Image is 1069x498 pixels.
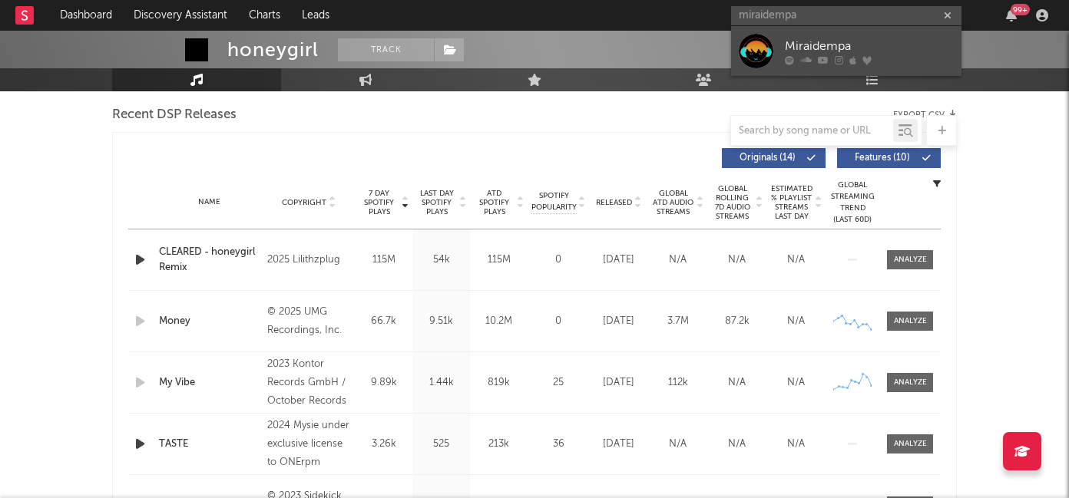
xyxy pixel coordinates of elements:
button: 99+ [1006,9,1017,21]
span: Originals ( 14 ) [732,153,803,163]
div: N/A [711,375,763,391]
div: [DATE] [593,314,644,329]
div: 2025 Lilithzplug [267,251,351,269]
span: Features ( 10 ) [847,153,918,163]
div: 9.89k [359,375,409,391]
a: Money [159,314,260,329]
div: N/A [711,252,763,268]
span: ATD Spotify Plays [474,189,515,216]
div: Miraidempa [785,37,954,55]
div: © 2025 UMG Recordings, Inc. [267,303,351,340]
button: Features(10) [837,148,941,168]
span: 7 Day Spotify Plays [359,189,399,216]
span: Copyright [282,198,326,207]
div: [DATE] [593,375,644,391]
a: TASTE [159,437,260,452]
div: honeygirl [227,38,319,61]
div: 1.44k [416,375,466,391]
div: N/A [770,375,822,391]
div: 112k [652,375,703,391]
div: 10.2M [474,314,524,329]
span: Last Day Spotify Plays [416,189,457,216]
div: [DATE] [593,437,644,452]
a: My Vibe [159,375,260,391]
div: 115M [474,252,524,268]
input: Search for artists [731,6,961,25]
span: Global ATD Audio Streams [652,189,694,216]
div: 3.26k [359,437,409,452]
div: 3.7M [652,314,703,329]
div: N/A [770,252,822,268]
div: 525 [416,437,466,452]
button: Export CSV [893,110,957,120]
a: CLEARED - honeygirl Remix [159,245,260,275]
div: 213k [474,437,524,452]
div: N/A [652,252,703,268]
div: 0 [531,252,585,268]
input: Search by song name or URL [731,125,893,137]
div: 115M [359,252,409,268]
div: 66.7k [359,314,409,329]
div: [DATE] [593,252,644,268]
span: Global Rolling 7D Audio Streams [711,184,753,221]
div: 99 + [1011,4,1030,15]
span: Released [596,198,632,207]
button: Track [338,38,434,61]
div: 54k [416,252,466,268]
div: 0 [531,314,585,329]
div: N/A [770,314,822,329]
div: Name [159,196,260,208]
div: 9.51k [416,314,466,329]
div: N/A [652,437,703,452]
button: Originals(14) [722,148,826,168]
a: Miraidempa [731,26,961,76]
span: Spotify Popularity [531,190,577,213]
div: 36 [531,437,585,452]
span: Estimated % Playlist Streams Last Day [770,184,813,221]
div: 2024 Mysie under exclusive license to ONErpm [267,417,351,472]
div: 819k [474,375,524,391]
div: N/A [770,437,822,452]
div: N/A [711,437,763,452]
div: 2023 Kontor Records GmbH / October Records [267,355,351,411]
div: 87.2k [711,314,763,329]
div: 25 [531,375,585,391]
span: Recent DSP Releases [112,106,237,124]
div: Global Streaming Trend (Last 60D) [829,180,875,226]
